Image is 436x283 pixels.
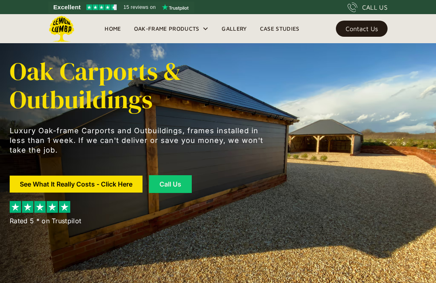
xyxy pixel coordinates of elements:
span: Excellent [53,2,81,12]
a: Contact Us [336,21,388,37]
a: Case Studies [254,23,306,35]
a: See Lemon Lumba reviews on Trustpilot [48,2,194,13]
div: Oak-Frame Products [134,24,199,34]
a: See What It Really Costs - Click Here [10,176,143,193]
div: Call Us [159,181,182,187]
img: Trustpilot 4.5 stars [86,4,117,10]
p: Luxury Oak-frame Carports and Outbuildings, frames installed in less than 1 week. If we can't del... [10,126,268,155]
h1: Oak Carports & Outbuildings [10,57,268,114]
a: Gallery [215,23,253,35]
a: Call Us [149,175,192,193]
a: CALL US [348,2,388,12]
a: Home [98,23,127,35]
span: 15 reviews on [124,2,156,12]
div: Oak-Frame Products [128,14,216,43]
div: CALL US [362,2,388,12]
div: Rated 5 * on Trustpilot [10,216,81,226]
img: Trustpilot logo [162,4,189,10]
div: Contact Us [346,26,378,31]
